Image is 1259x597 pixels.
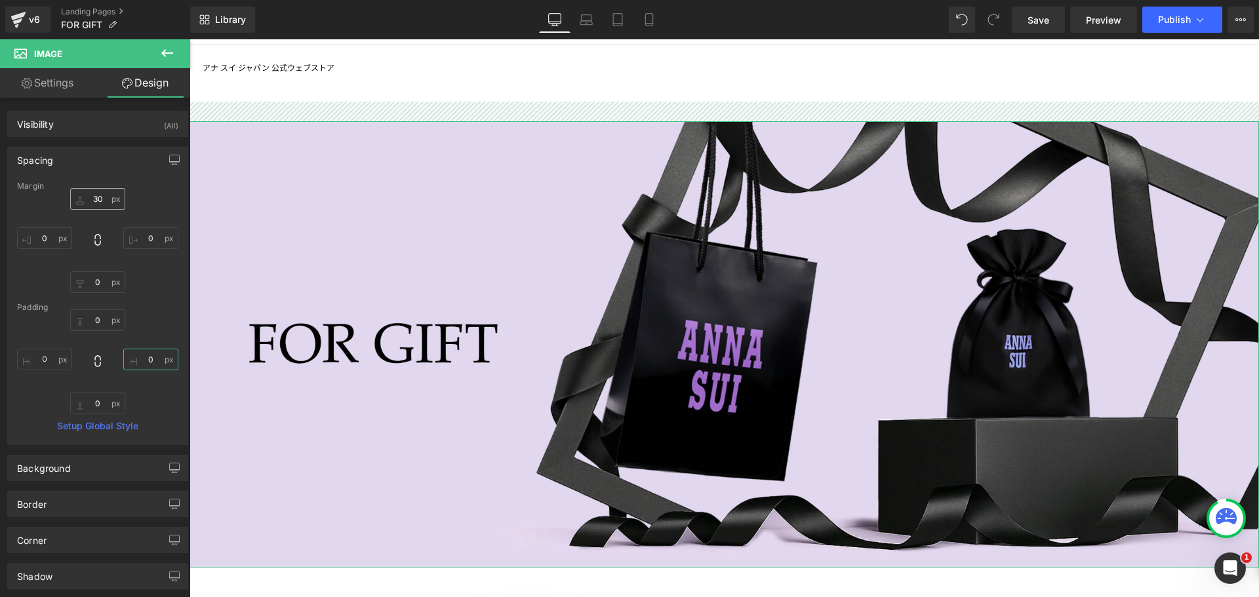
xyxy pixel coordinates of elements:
a: v6 [5,7,50,33]
div: v6 [26,11,43,28]
div: Spacing [17,147,53,166]
span: Image [34,48,62,59]
div: Visibility [17,111,54,130]
input: 0 [70,393,125,414]
input: 0 [123,349,178,370]
a: Tablet [602,7,633,33]
input: 0 [70,188,125,210]
input: 0 [17,349,72,370]
input: 0 [70,271,125,293]
div: Margin [17,182,178,191]
a: Design [98,68,193,98]
a: Setup Global Style [17,421,178,431]
span: Save [1028,13,1049,27]
input: 0 [123,227,178,249]
div: Shadow [17,564,52,582]
button: Redo [980,7,1007,33]
span: 1 [1241,552,1252,563]
input: 0 [17,227,72,249]
span: Library [215,14,246,26]
a: Mobile [633,7,665,33]
a: アナ スイ ジャパン 公式ウェブストア [13,22,145,35]
a: Desktop [539,7,570,33]
span: FOR GIFT [61,20,102,30]
div: (All) [164,111,178,133]
a: Preview [1070,7,1137,33]
a: Landing Pages [61,7,190,17]
input: 0 [70,309,125,331]
div: Border [17,491,47,510]
div: Background [17,455,71,474]
span: Preview [1086,13,1121,27]
a: New Library [190,7,255,33]
button: Undo [949,7,975,33]
div: Corner [17,528,47,546]
iframe: Intercom live chat [1214,552,1246,584]
div: Padding [17,303,178,312]
span: Publish [1158,14,1191,25]
button: More [1228,7,1254,33]
button: Publish [1142,7,1222,33]
a: Laptop [570,7,602,33]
